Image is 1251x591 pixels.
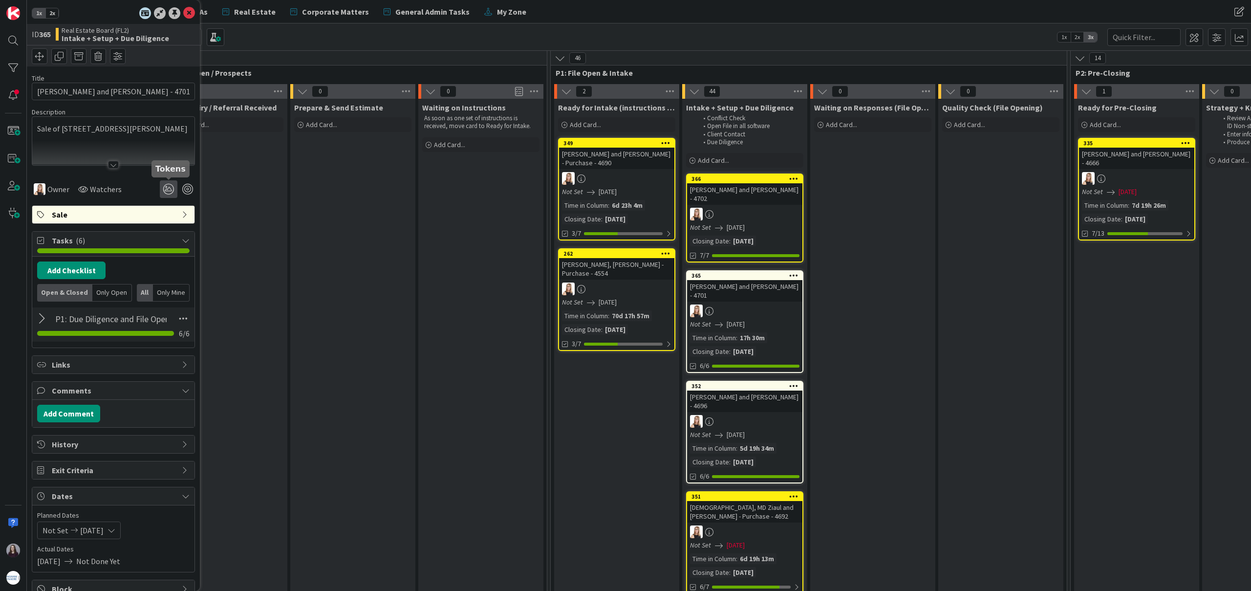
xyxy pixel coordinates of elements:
span: [DATE] [727,540,745,550]
img: DB [562,172,575,185]
div: Open & Closed [37,284,92,302]
div: 351[DEMOGRAPHIC_DATA], MD Ziaul and [PERSON_NAME] - Purchase - 4692 [687,492,802,523]
div: Time in Column [562,310,608,321]
div: 349 [559,139,674,148]
div: [DEMOGRAPHIC_DATA], MD Ziaul and [PERSON_NAME] - Purchase - 4692 [687,501,802,523]
span: Owner [47,183,69,195]
div: Closing Date [1082,214,1121,224]
span: 46 [569,52,586,64]
div: [DATE] [1122,214,1148,224]
a: 349[PERSON_NAME] and [PERSON_NAME] - Purchase - 4690DBNot Set[DATE]Time in Column:6d 23h 4mClosin... [558,138,675,241]
span: [DATE] [727,430,745,440]
span: 0 [832,86,848,97]
span: 1x [1057,32,1071,42]
span: : [729,457,731,467]
b: 365 [39,29,51,39]
div: DB [559,283,674,295]
span: 44 [704,86,720,97]
div: DB [1079,172,1194,185]
span: P0: Pre-Open / Prospects [164,68,535,78]
span: [DATE] [727,222,745,233]
span: 0 [1224,86,1240,97]
span: General Admin Tasks [395,6,470,18]
label: Title [32,74,44,83]
img: DB [690,525,703,538]
span: Tasks [52,235,177,246]
div: [PERSON_NAME] and [PERSON_NAME] - 4702 [687,183,802,205]
span: Add Card... [434,140,465,149]
span: Links [52,359,177,371]
i: Not Set [690,320,711,328]
span: Sale [52,209,177,220]
span: 6/6 [700,361,709,371]
div: Only Open [92,284,131,302]
div: 366[PERSON_NAME] and [PERSON_NAME] - 4702 [687,175,802,205]
i: Not Set [562,298,583,306]
span: P1: File Open & Intake [556,68,1055,78]
div: DB [687,208,802,220]
span: [DATE] [80,525,104,536]
a: My Zone [478,3,532,21]
span: 2x [45,8,59,18]
img: DB [562,283,575,295]
div: 352 [687,382,802,391]
b: Intake + Setup + Due Diligence [62,34,169,42]
button: Add Comment [37,405,100,422]
div: [PERSON_NAME] and [PERSON_NAME] - 4701 [687,280,802,302]
li: Open File in all software [698,122,802,130]
div: 366 [687,175,802,183]
span: Real Estate [234,6,276,18]
button: Add Checklist [37,262,106,279]
li: Due Diligence [698,138,802,146]
span: Prepare & Send Estimate [294,103,383,112]
div: 349[PERSON_NAME] and [PERSON_NAME] - Purchase - 4690 [559,139,674,169]
div: Closing Date [690,567,729,578]
span: New Inquiry / Referral Received [166,103,277,112]
span: 7/13 [1092,228,1104,239]
span: Not Done Yet [76,555,120,567]
img: DB [1082,172,1095,185]
div: 335 [1079,139,1194,148]
span: : [736,332,737,343]
div: Time in Column [690,332,736,343]
span: Add Card... [698,156,729,165]
span: [DATE] [37,555,61,567]
div: 262[PERSON_NAME], [PERSON_NAME] - Purchase - 4554 [559,249,674,280]
div: DB [687,305,802,317]
img: DB [690,208,703,220]
div: 70d 17h 57m [609,310,652,321]
div: Time in Column [690,443,736,454]
div: 349 [563,140,674,147]
div: 335 [1083,140,1194,147]
span: Waiting on Responses (File Opening) [814,103,931,112]
div: [DATE] [731,457,756,467]
a: Real Estate [216,3,281,21]
span: 3x [1084,32,1097,42]
div: 352 [691,383,802,390]
li: Conflict Check [698,114,802,122]
div: [PERSON_NAME] and [PERSON_NAME] - 4666 [1079,148,1194,169]
span: 14 [1089,52,1106,64]
span: 1x [32,8,45,18]
span: : [1128,200,1129,211]
span: [DATE] [599,297,617,307]
span: Watchers [90,183,122,195]
span: Ready for Intake (instructions received) [558,103,675,112]
div: Only Mine [153,284,190,302]
span: : [729,236,731,246]
div: Time in Column [562,200,608,211]
p: Sale of [STREET_ADDRESS][PERSON_NAME] [37,123,190,134]
span: Real Estate Board (FL2) [62,26,169,34]
span: : [729,346,731,357]
span: 3/7 [572,339,581,349]
i: Not Set [690,541,711,549]
div: Closing Date [690,457,729,467]
span: 0 [960,86,976,97]
span: Waiting on Instructions [422,103,506,112]
i: Not Set [562,187,583,196]
div: 365 [691,272,802,279]
span: : [608,200,609,211]
span: Add Card... [1218,156,1249,165]
span: Add Card... [306,120,337,129]
div: 6d 19h 13m [737,553,776,564]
